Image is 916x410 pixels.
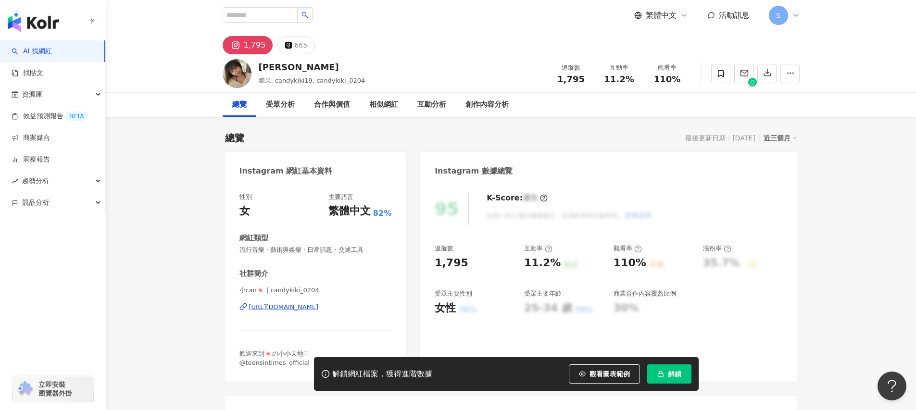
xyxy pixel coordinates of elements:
[435,256,468,271] div: 1,795
[776,10,780,21] span: S
[12,112,88,121] a: 效益預測報告BETA
[614,256,646,271] div: 110%
[764,132,797,144] div: 近三個月
[294,38,307,52] div: 665
[373,208,391,219] span: 82%
[590,370,630,378] span: 觀看圖表範例
[569,364,640,384] button: 觀看圖表範例
[487,193,548,203] div: K-Score :
[15,381,34,397] img: chrome extension
[332,369,432,379] div: 解鎖網紅檔案，獲得進階數據
[12,47,52,56] a: searchAI 找網紅
[435,301,456,316] div: 女性
[703,244,731,253] div: 漲粉率
[239,350,310,366] span: 歡迎來到🍬の小小天地♡ @teensintimes_official
[369,99,398,111] div: 相似網紅
[417,99,446,111] div: 互動分析
[601,63,638,73] div: 互動率
[553,63,590,73] div: 追蹤數
[435,166,513,176] div: Instagram 數據總覽
[223,59,251,88] img: KOL Avatar
[328,204,371,219] div: 繁體中文
[22,84,42,105] span: 資源庫
[557,74,585,84] span: 1,795
[232,99,247,111] div: 總覽
[719,11,750,20] span: 活動訊息
[465,99,509,111] div: 創作內容分析
[668,370,681,378] span: 解鎖
[22,192,49,213] span: 競品分析
[239,233,268,243] div: 網紅類型
[239,193,252,201] div: 性別
[259,61,365,73] div: [PERSON_NAME]
[604,75,634,84] span: 11.2%
[38,380,72,398] span: 立即安裝 瀏覽器外掛
[614,289,676,298] div: 商業合作內容覆蓋比例
[647,364,691,384] button: 解鎖
[614,244,642,253] div: 觀看率
[239,269,268,279] div: 社群簡介
[239,166,333,176] div: Instagram 網紅基本資料
[12,155,50,164] a: 洞察報告
[239,303,392,311] a: [URL][DOMAIN_NAME]
[8,12,59,32] img: logo
[12,133,50,143] a: 商案媒合
[239,246,392,254] span: 流行音樂 · 藝術與娛樂 · 日常話題 · 交通工具
[239,204,250,219] div: 女
[435,244,453,253] div: 追蹤數
[649,63,686,73] div: 觀看率
[277,36,315,54] button: 665
[685,134,755,142] div: 最後更新日期：[DATE]
[524,244,552,253] div: 互動率
[259,77,365,84] span: 糖果, candykiki19, candykiki_0204
[223,36,273,54] button: 1,795
[654,75,681,84] span: 110%
[314,99,350,111] div: 合作與價值
[524,289,562,298] div: 受眾主要年齡
[646,10,677,21] span: 繁體中文
[301,12,308,18] span: search
[13,376,93,402] a: chrome extension立即安裝 瀏覽器外掛
[12,68,43,78] a: 找貼文
[225,131,244,145] div: 總覽
[239,286,392,295] span: 小can🍬 | candykiki_0204
[435,289,472,298] div: 受眾主要性別
[266,99,295,111] div: 受眾分析
[22,170,49,192] span: 趨勢分析
[524,256,561,271] div: 11.2%
[244,38,266,52] div: 1,795
[328,193,353,201] div: 主要語言
[12,178,18,185] span: rise
[249,303,319,311] div: [URL][DOMAIN_NAME]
